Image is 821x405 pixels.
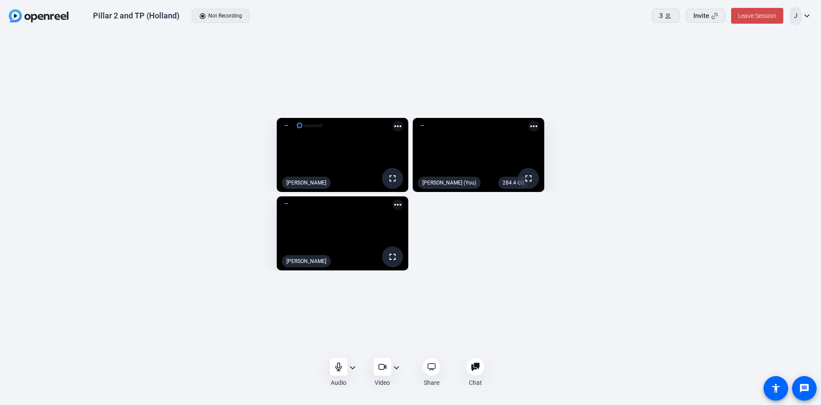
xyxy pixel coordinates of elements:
span: Leave Session [738,12,776,19]
span: Invite [693,11,709,21]
div: [PERSON_NAME] [282,177,331,189]
div: [PERSON_NAME] [282,255,331,267]
div: [PERSON_NAME] (You) [418,177,481,189]
div: Video [375,378,390,387]
mat-icon: fullscreen [387,173,398,184]
mat-icon: more_horiz [393,121,403,131]
div: Chat [469,378,482,387]
img: OpenReel logo [9,9,68,22]
mat-icon: fullscreen [523,173,534,184]
mat-icon: expand_more [391,362,402,373]
div: 284.4 GB [498,177,528,189]
button: 3 [652,9,680,23]
mat-icon: message [799,383,810,394]
span: 3 [659,11,663,21]
mat-icon: fullscreen [387,252,398,262]
div: Audio [331,378,346,387]
mat-icon: more_horiz [528,121,539,131]
button: Leave Session [731,8,783,24]
mat-icon: expand_more [347,362,358,373]
mat-icon: expand_more [802,11,812,21]
div: J [789,7,802,25]
div: Pillar 2 and TP (Holland) [93,11,179,21]
mat-icon: more_horiz [393,199,403,210]
div: Share [424,378,439,387]
img: logo [296,121,323,130]
button: Invite [686,9,725,23]
mat-icon: accessibility [771,383,781,394]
